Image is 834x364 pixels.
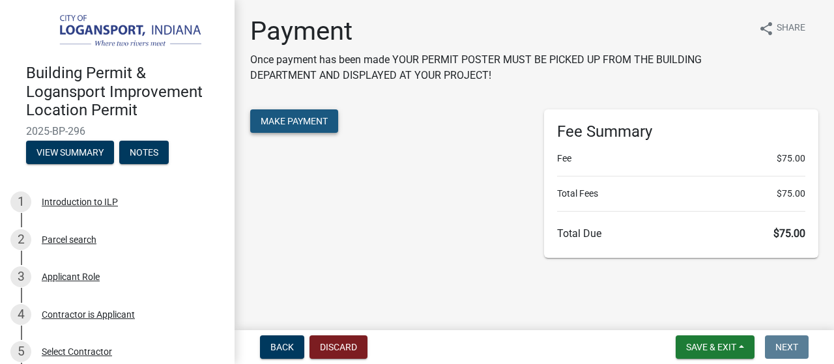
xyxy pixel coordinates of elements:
[758,21,774,36] i: share
[261,116,328,126] span: Make Payment
[26,125,208,137] span: 2025-BP-296
[10,229,31,250] div: 2
[10,304,31,325] div: 4
[686,342,736,352] span: Save & Exit
[42,310,135,319] div: Contractor is Applicant
[557,122,805,141] h6: Fee Summary
[250,52,748,83] p: Once payment has been made YOUR PERMIT POSTER MUST BE PICKED UP FROM THE BUILDING DEPARTMENT AND ...
[557,152,805,165] li: Fee
[765,335,809,359] button: Next
[777,21,805,36] span: Share
[42,197,118,206] div: Introduction to ILP
[26,64,224,120] h4: Building Permit & Logansport Improvement Location Permit
[42,272,100,281] div: Applicant Role
[557,187,805,201] li: Total Fees
[42,347,112,356] div: Select Contractor
[26,141,114,164] button: View Summary
[10,341,31,362] div: 5
[250,16,748,47] h1: Payment
[777,152,805,165] span: $75.00
[777,187,805,201] span: $75.00
[309,335,367,359] button: Discard
[773,227,805,240] span: $75.00
[775,342,798,352] span: Next
[119,141,169,164] button: Notes
[250,109,338,133] button: Make Payment
[557,227,805,240] h6: Total Due
[260,335,304,359] button: Back
[270,342,294,352] span: Back
[10,191,31,212] div: 1
[119,148,169,158] wm-modal-confirm: Notes
[42,235,96,244] div: Parcel search
[26,14,214,50] img: City of Logansport, Indiana
[676,335,755,359] button: Save & Exit
[26,148,114,158] wm-modal-confirm: Summary
[748,16,816,41] button: shareShare
[10,266,31,287] div: 3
